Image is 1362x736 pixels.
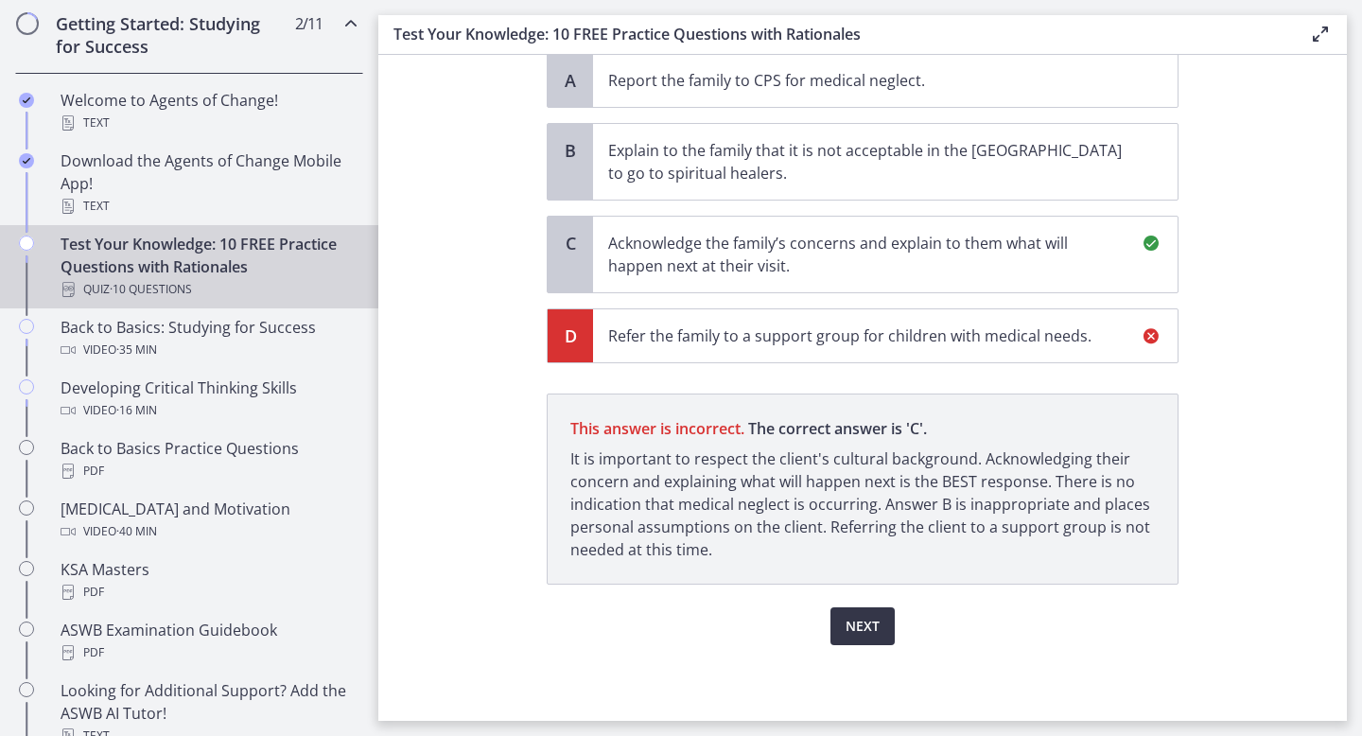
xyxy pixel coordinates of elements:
span: D [559,324,582,347]
div: [MEDICAL_DATA] and Motivation [61,498,356,543]
h3: Test Your Knowledge: 10 FREE Practice Questions with Rationales [393,23,1279,45]
span: 2 / 11 [295,12,323,35]
span: · 40 min [116,520,157,543]
div: Video [61,339,356,361]
div: Text [61,112,356,134]
span: This answer is incorrect. [570,418,744,439]
div: KSA Masters [61,558,356,604]
p: Report the family to CPS for medical neglect. [608,69,1125,92]
p: Acknowledge the family’s concerns and explain to them what will happen next at their visit. [608,232,1125,277]
div: Developing Critical Thinking Skills [61,377,356,422]
div: Video [61,399,356,422]
span: · 16 min [116,399,157,422]
div: Text [61,195,356,218]
div: Quiz [61,278,356,301]
span: C [559,232,582,254]
span: · 10 Questions [110,278,192,301]
p: It is important to respect the client's cultural background. Acknowledging their concern and expl... [570,447,1155,561]
span: ' C ' [906,418,927,439]
div: Test Your Knowledge: 10 FREE Practice Questions with Rationales [61,233,356,301]
span: B [559,139,582,162]
div: PDF [61,641,356,664]
p: Explain to the family that it is not acceptable in the [GEOGRAPHIC_DATA] to go to spiritual healers. [608,139,1125,184]
span: A [559,69,582,92]
span: Next [846,615,880,638]
span: · 35 min [116,339,157,361]
p: Refer the family to a support group for children with medical needs. [608,324,1125,347]
h2: Getting Started: Studying for Success [56,12,287,58]
div: Back to Basics Practice Questions [61,437,356,482]
div: PDF [61,581,356,604]
span: The correct answer is [570,417,1155,440]
div: Video [61,520,356,543]
i: Completed [19,93,34,108]
div: ASWB Examination Guidebook [61,619,356,664]
div: PDF [61,460,356,482]
div: Welcome to Agents of Change! [61,89,356,134]
div: Download the Agents of Change Mobile App! [61,149,356,218]
div: Back to Basics: Studying for Success [61,316,356,361]
i: Completed [19,153,34,168]
button: Next [830,607,895,645]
